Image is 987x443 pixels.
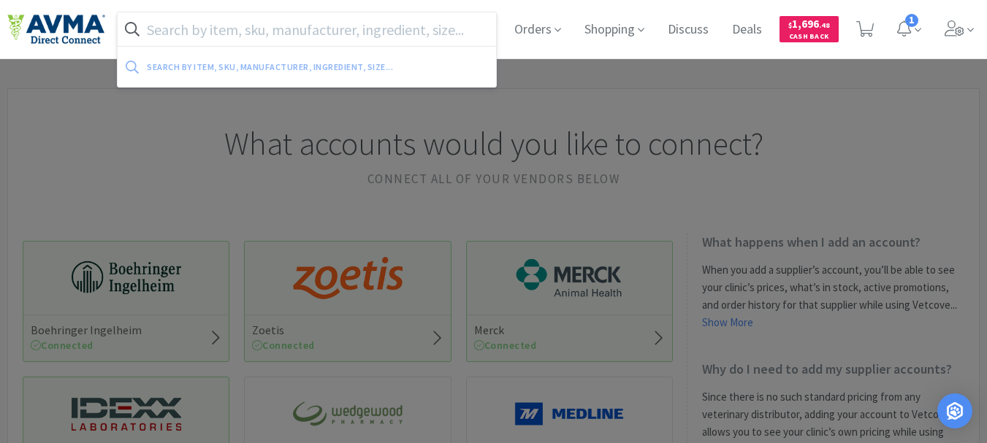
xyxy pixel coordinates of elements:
[937,393,972,428] div: Open Intercom Messenger
[905,14,918,27] span: 1
[788,33,830,42] span: Cash Back
[819,20,830,30] span: . 48
[788,20,792,30] span: $
[118,12,496,46] input: Search by item, sku, manufacturer, ingredient, size...
[147,55,440,78] div: Search by item, sku, manufacturer, ingredient, size...
[7,14,105,45] img: e4e33dab9f054f5782a47901c742baa9_102.png
[780,9,839,49] a: $1,696.48Cash Back
[788,17,830,31] span: 1,696
[726,23,768,36] a: Deals
[662,23,714,36] a: Discuss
